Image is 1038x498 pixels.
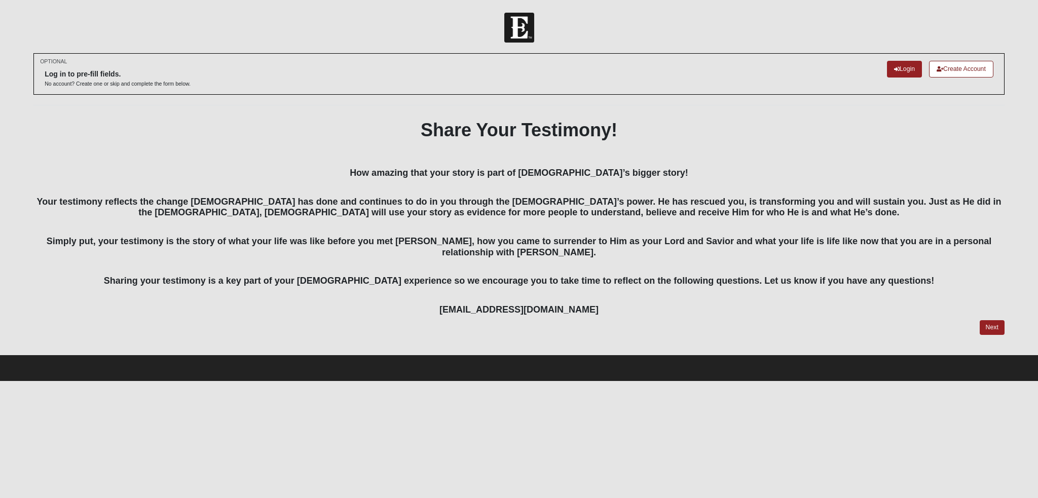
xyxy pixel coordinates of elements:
p: No account? Create one or skip and complete the form below. [45,80,191,88]
h4: Sharing your testimony is a key part of your [DEMOGRAPHIC_DATA] experience so we encourage you to... [33,265,1005,287]
h4: Your testimony reflects the change [DEMOGRAPHIC_DATA] has done and continues to do in you through... [33,185,1005,218]
h4: [EMAIL_ADDRESS][DOMAIN_NAME] [33,294,1005,316]
small: OPTIONAL [40,58,67,65]
h1: Share Your Testimony! [33,119,1005,141]
a: Create Account [929,61,993,78]
h4: How amazing that your story is part of [DEMOGRAPHIC_DATA]’s bigger story! [33,168,1005,179]
h6: Log in to pre-fill fields. [45,70,191,79]
a: Next [980,320,1005,335]
h4: Simply put, your testimony is the story of what your life was like before you met [PERSON_NAME], ... [33,225,1005,258]
img: Church of Eleven22 Logo [504,13,534,43]
a: Login [887,61,922,78]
